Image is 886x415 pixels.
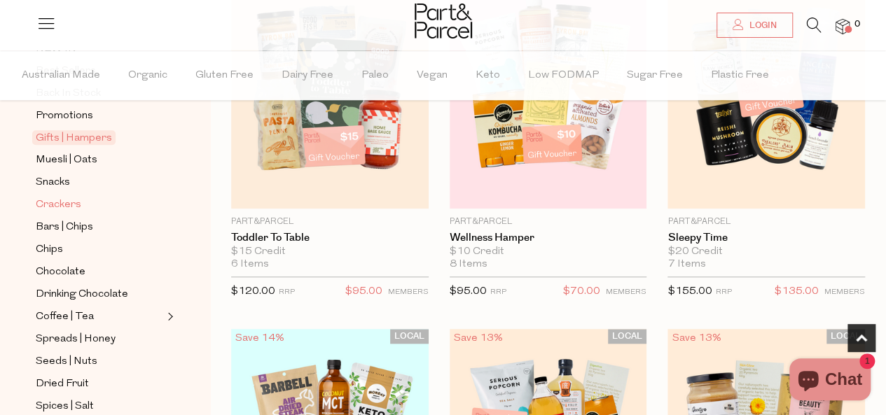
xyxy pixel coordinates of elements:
[415,3,472,38] img: Part&Parcel
[490,288,506,296] small: RRP
[717,13,793,38] a: Login
[231,329,289,348] div: Save 14%
[36,174,70,191] span: Snacks
[36,219,93,236] span: Bars | Chips
[36,107,163,125] a: Promotions
[450,258,487,271] span: 8 Items
[36,398,163,415] a: Spices | Salt
[476,51,500,100] span: Keto
[36,331,116,348] span: Spreads | Honey
[417,51,448,100] span: Vegan
[36,263,163,281] a: Chocolate
[851,18,864,31] span: 0
[36,174,163,191] a: Snacks
[164,308,174,325] button: Expand/Collapse Coffee | Tea
[231,216,429,228] p: Part&Parcel
[345,283,382,301] span: $95.00
[667,258,705,271] span: 7 Items
[450,216,647,228] p: Part&Parcel
[785,358,875,404] inbox-online-store-chat: Shopify online store chat
[36,151,163,169] a: Muesli | Oats
[36,286,163,303] a: Drinking Chocolate
[22,51,100,100] span: Australian Made
[36,353,163,370] a: Seeds | Nuts
[36,286,128,303] span: Drinking Chocolate
[36,197,81,213] span: Crackers
[36,264,85,281] span: Chocolate
[36,376,89,393] span: Dried Fruit
[390,329,429,344] span: LOCAL
[608,329,646,344] span: LOCAL
[279,288,295,296] small: RRP
[36,308,163,325] a: Coffee | Tea
[627,51,683,100] span: Sugar Free
[667,286,712,297] span: $155.00
[667,329,725,348] div: Save 13%
[231,246,429,258] div: $15 Credit
[528,51,599,100] span: Low FODMAP
[36,108,93,125] span: Promotions
[231,232,429,244] a: Toddler To Table
[715,288,731,296] small: RRP
[711,51,769,100] span: Plastic Free
[231,258,269,271] span: 6 Items
[36,309,94,325] span: Coffee | Tea
[563,283,600,301] span: $70.00
[36,129,163,146] a: Gifts | Hampers
[826,329,865,344] span: LOCAL
[231,286,275,297] span: $120.00
[836,19,850,34] a: 0
[746,20,777,31] span: Login
[32,130,116,145] span: Gifts | Hampers
[36,241,163,258] a: Chips
[195,51,254,100] span: Gluten Free
[36,218,163,236] a: Bars | Chips
[36,241,63,258] span: Chips
[450,329,507,348] div: Save 13%
[667,246,865,258] div: $20 Credit
[450,246,647,258] div: $10 Credit
[36,375,163,393] a: Dried Fruit
[361,51,389,100] span: Paleo
[128,51,167,100] span: Organic
[824,288,865,296] small: MEMBERS
[36,398,94,415] span: Spices | Salt
[388,288,429,296] small: MEMBERS
[36,330,163,348] a: Spreads | Honey
[36,196,163,213] a: Crackers
[450,286,487,297] span: $95.00
[282,51,333,100] span: Dairy Free
[775,283,819,301] span: $135.00
[667,216,865,228] p: Part&Parcel
[667,232,865,244] a: Sleepy Time
[36,353,97,370] span: Seeds | Nuts
[450,232,647,244] a: Wellness Hamper
[606,288,646,296] small: MEMBERS
[36,152,97,169] span: Muesli | Oats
